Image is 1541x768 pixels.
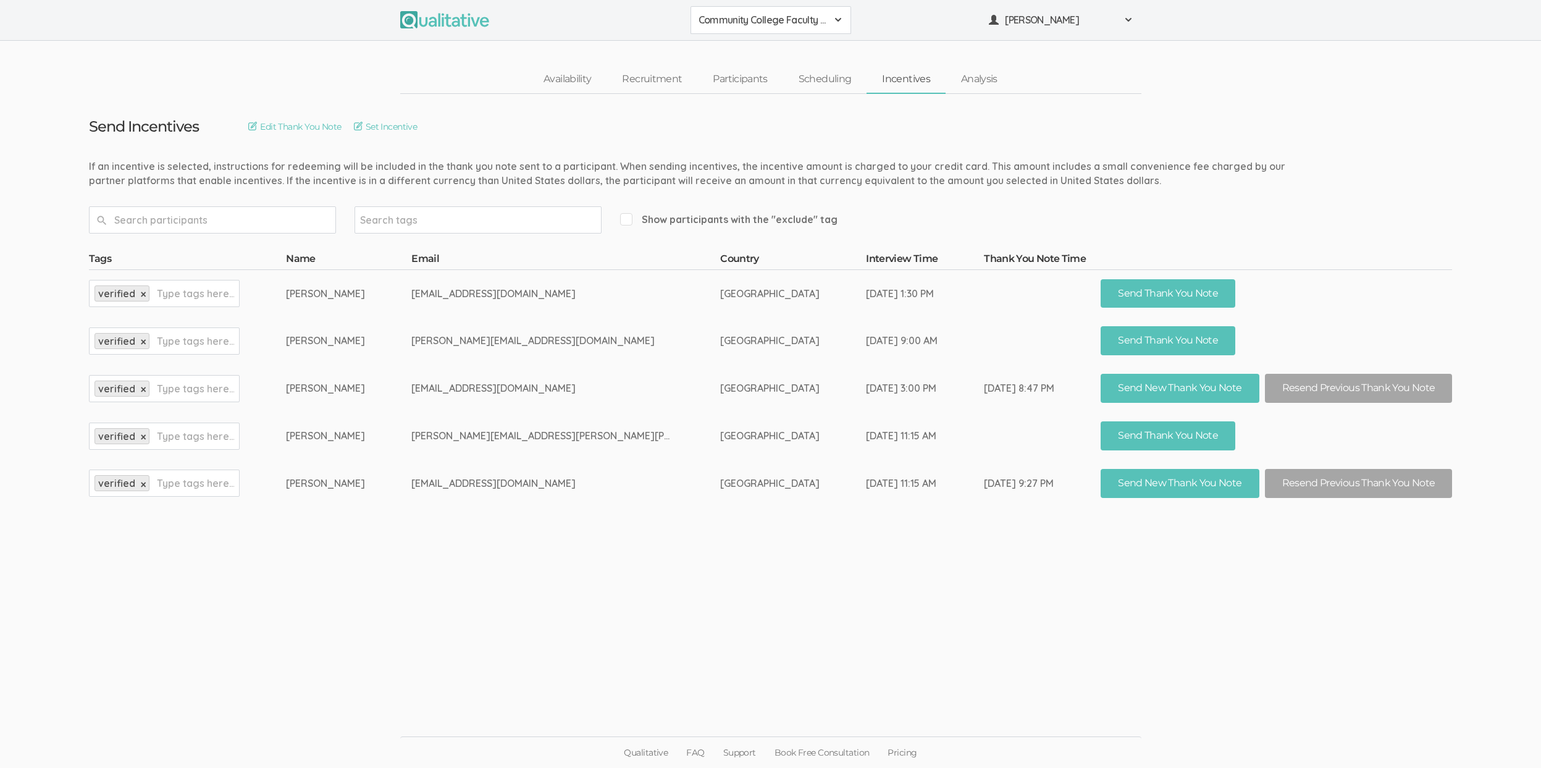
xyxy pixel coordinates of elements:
div: [DATE] 8:47 PM [984,381,1054,395]
a: Set Incentive [354,120,418,133]
span: verified [98,382,135,395]
span: verified [98,477,135,489]
a: × [141,337,146,347]
input: Search tags [360,212,437,228]
button: [PERSON_NAME] [981,6,1141,34]
img: Qualitative [400,11,489,28]
td: [DATE] 3:00 PM [866,365,984,412]
th: Tags [89,252,287,269]
a: Incentives [867,66,946,93]
a: Participants [697,66,783,93]
span: verified [98,335,135,347]
a: × [141,289,146,300]
button: Send Thank You Note [1101,326,1235,355]
a: Recruitment [607,66,697,93]
button: Send New Thank You Note [1101,374,1259,403]
a: Qualitative [615,737,677,768]
td: [PERSON_NAME] [286,269,411,317]
div: [DATE] 9:27 PM [984,476,1054,491]
td: [EMAIL_ADDRESS][DOMAIN_NAME] [411,460,720,507]
td: [PERSON_NAME] [286,317,411,365]
td: [PERSON_NAME][EMAIL_ADDRESS][PERSON_NAME][PERSON_NAME][DOMAIN_NAME] [411,412,720,460]
td: [EMAIL_ADDRESS][DOMAIN_NAME] [411,269,720,317]
span: Community College Faculty Experiences [699,13,827,27]
a: × [141,479,146,490]
td: [EMAIL_ADDRESS][DOMAIN_NAME] [411,365,720,412]
span: [PERSON_NAME] [1005,13,1116,27]
button: Resend Previous Thank You Note [1265,374,1453,403]
button: Community College Faculty Experiences [691,6,851,34]
div: If an incentive is selected, instructions for redeeming will be included in the thank you note se... [89,159,1306,188]
a: Analysis [946,66,1013,93]
button: Send Thank You Note [1101,279,1235,308]
iframe: Chat Widget [1479,709,1541,768]
a: Pricing [878,737,926,768]
a: × [141,384,146,395]
input: Type tags here... [157,428,234,444]
input: Type tags here... [157,475,234,491]
td: [PERSON_NAME] [286,412,411,460]
a: × [141,432,146,442]
button: Send Thank You Note [1101,421,1235,450]
td: [PERSON_NAME] [286,365,411,412]
button: Send New Thank You Note [1101,469,1259,498]
a: Availability [528,66,607,93]
a: Edit Thank You Note [248,120,341,133]
button: Resend Previous Thank You Note [1265,469,1453,498]
td: [DATE] 9:00 AM [866,317,984,365]
span: Show participants with the "exclude" tag [620,213,838,227]
th: Country [720,252,866,269]
td: [PERSON_NAME] [286,460,411,507]
h3: Send Incentives [89,119,199,135]
th: Email [411,252,720,269]
a: Book Free Consultation [765,737,879,768]
th: Thank You Note Time [984,252,1101,269]
input: Type tags here... [157,381,234,397]
th: Name [286,252,411,269]
input: Type tags here... [157,285,234,302]
td: [GEOGRAPHIC_DATA] [720,460,866,507]
span: verified [98,430,135,442]
td: [GEOGRAPHIC_DATA] [720,317,866,365]
td: [GEOGRAPHIC_DATA] [720,269,866,317]
td: [PERSON_NAME][EMAIL_ADDRESS][DOMAIN_NAME] [411,317,720,365]
td: [GEOGRAPHIC_DATA] [720,365,866,412]
td: [DATE] 1:30 PM [866,269,984,317]
input: Type tags here... [157,333,234,349]
td: [GEOGRAPHIC_DATA] [720,412,866,460]
span: verified [98,287,135,300]
a: Support [714,737,765,768]
td: [DATE] 11:15 AM [866,412,984,460]
a: FAQ [677,737,713,768]
td: [DATE] 11:15 AM [866,460,984,507]
th: Interview Time [866,252,984,269]
a: Scheduling [783,66,867,93]
input: Search participants [89,206,336,234]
